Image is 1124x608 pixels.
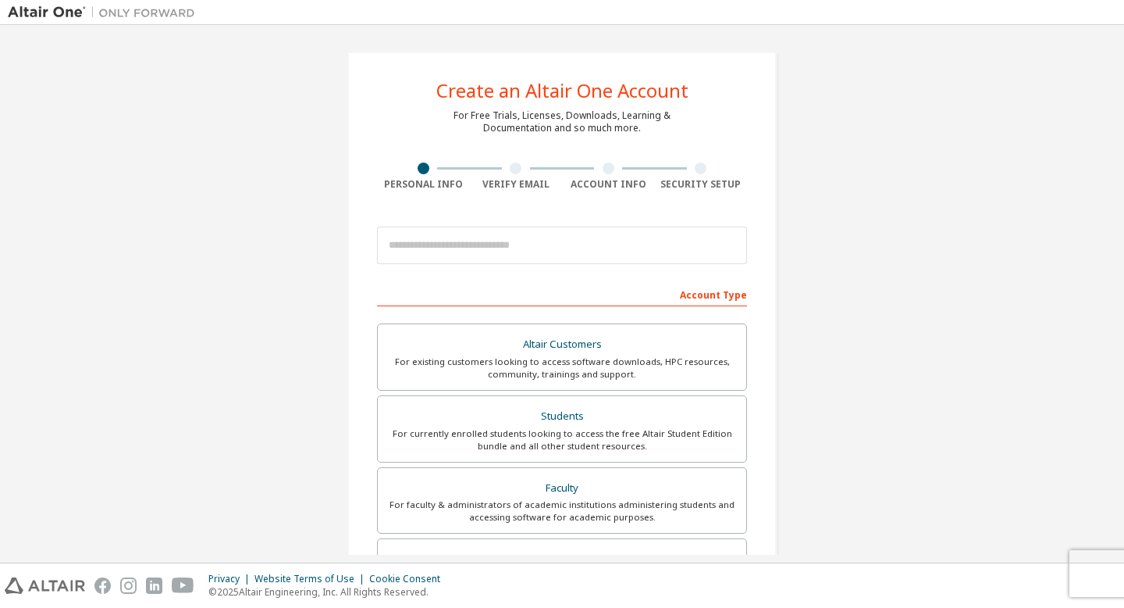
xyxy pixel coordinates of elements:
[208,573,254,585] div: Privacy
[387,499,737,524] div: For faculty & administrators of academic institutions administering students and accessing softwa...
[172,578,194,594] img: youtube.svg
[146,578,162,594] img: linkedin.svg
[387,477,737,499] div: Faculty
[387,406,737,427] div: Students
[94,578,111,594] img: facebook.svg
[562,178,655,191] div: Account Info
[454,109,670,134] div: For Free Trials, Licenses, Downloads, Learning & Documentation and so much more.
[387,356,737,381] div: For existing customers looking to access software downloads, HPC resources, community, trainings ...
[120,578,137,594] img: instagram.svg
[377,178,470,191] div: Personal Info
[254,573,369,585] div: Website Terms of Use
[377,281,747,306] div: Account Type
[470,178,563,191] div: Verify Email
[387,427,737,452] div: For currently enrolled students looking to access the free Altair Student Edition bundle and all ...
[387,549,737,570] div: Everyone else
[387,334,737,356] div: Altair Customers
[655,178,748,191] div: Security Setup
[5,578,85,594] img: altair_logo.svg
[8,5,203,20] img: Altair One
[369,573,450,585] div: Cookie Consent
[436,81,688,100] div: Create an Altair One Account
[208,585,450,599] p: © 2025 Altair Engineering, Inc. All Rights Reserved.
